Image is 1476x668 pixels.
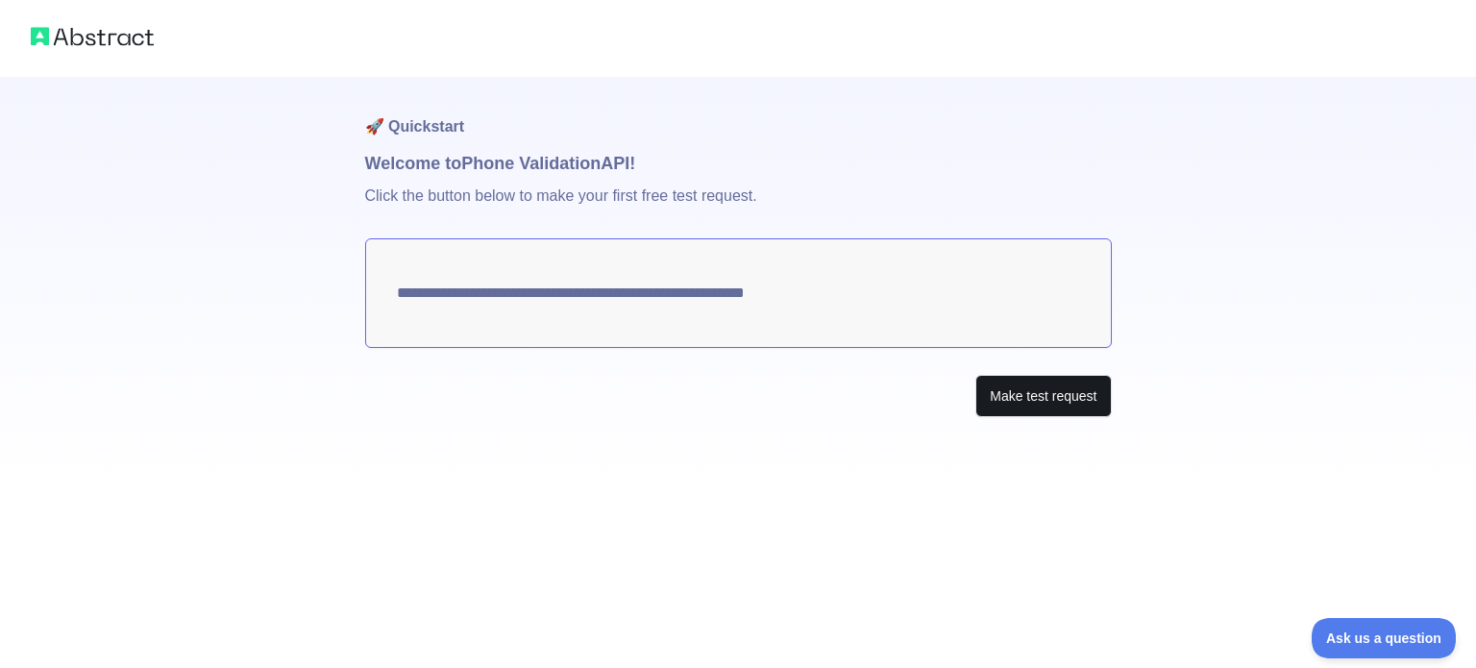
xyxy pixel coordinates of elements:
button: Make test request [975,375,1111,418]
iframe: Toggle Customer Support [1312,618,1457,658]
img: Abstract logo [31,23,154,50]
h1: Welcome to Phone Validation API! [365,150,1112,177]
h1: 🚀 Quickstart [365,77,1112,150]
p: Click the button below to make your first free test request. [365,177,1112,238]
